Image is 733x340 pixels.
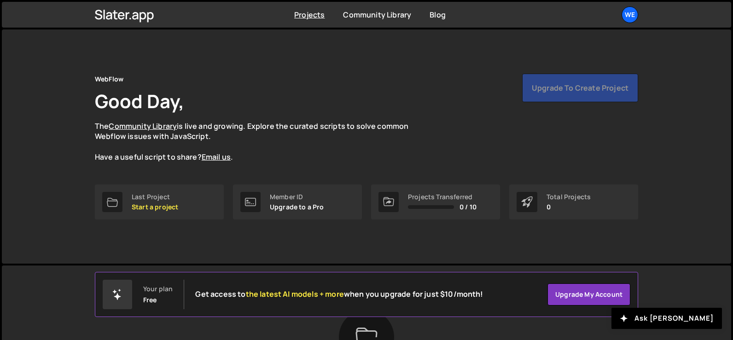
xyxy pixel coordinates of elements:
div: Projects Transferred [408,193,477,201]
a: Projects [294,10,325,20]
a: Community Library [343,10,411,20]
button: Ask [PERSON_NAME] [611,308,722,329]
span: the latest AI models + more [246,289,344,299]
p: Start a project [132,203,178,211]
div: Total Projects [547,193,591,201]
h2: Get access to when you upgrade for just $10/month! [195,290,483,299]
a: We [622,6,638,23]
div: WebFlow [95,74,123,85]
div: Member ID [270,193,324,201]
span: 0 / 10 [460,203,477,211]
p: The is live and growing. Explore the curated scripts to solve common Webflow issues with JavaScri... [95,121,426,162]
h1: Good Day, [95,88,184,114]
a: Community Library [109,121,177,131]
div: Your plan [143,285,173,293]
a: Email us [202,152,231,162]
a: Last Project Start a project [95,184,224,219]
div: Last Project [132,193,178,201]
div: Free [143,296,157,304]
a: Upgrade my account [547,283,630,305]
a: Blog [430,10,446,20]
p: 0 [547,203,591,211]
p: Upgrade to a Pro [270,203,324,211]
